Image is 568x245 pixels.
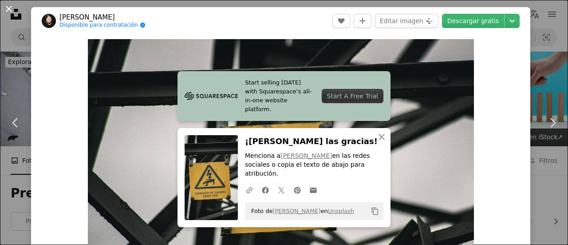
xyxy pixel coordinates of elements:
[272,208,320,214] a: [PERSON_NAME]
[280,152,332,159] a: [PERSON_NAME]
[245,152,383,178] p: Menciona a en las redes sociales o copia el texto de abajo para atribución.
[245,78,315,114] span: Start selling [DATE] with Squarespace’s all-in-one website platform.
[257,181,273,199] a: Comparte en Facebook
[289,181,305,199] a: Comparte en Pinterest
[322,89,383,103] div: Start A Free Trial
[367,204,383,219] button: Copiar al portapapeles
[354,14,371,28] button: Añade a la colección
[332,14,350,28] button: Me gusta
[305,181,321,199] a: Comparte por correo electrónico
[59,22,146,29] a: Disponible para contratación
[245,135,383,148] h3: ¡[PERSON_NAME] las gracias!
[247,204,354,218] span: Foto de en
[505,14,520,28] button: Elegir el tamaño de descarga
[537,80,568,165] a: Siguiente
[177,71,390,121] a: Start selling [DATE] with Squarespace’s all-in-one website platform.Start A Free Trial
[42,14,56,28] img: Ve al perfil de Nathan Langer
[185,89,238,103] img: file-1705255347840-230a6ab5bca9image
[375,14,438,28] button: Editar imagen
[59,13,146,22] a: [PERSON_NAME]
[273,181,289,199] a: Comparte en Twitter
[328,208,354,214] a: Unsplash
[442,14,504,28] a: Descargar gratis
